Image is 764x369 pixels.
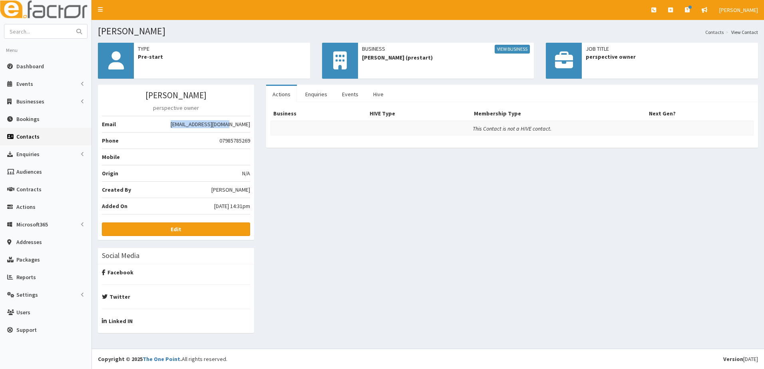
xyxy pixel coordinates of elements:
[16,274,36,281] span: Reports
[138,45,306,53] span: Type
[143,355,180,363] a: The One Point
[719,6,758,14] span: [PERSON_NAME]
[16,80,33,87] span: Events
[102,269,133,276] strong: Facebook
[102,104,250,112] p: perspective owner
[102,317,133,325] strong: Linked IN
[724,29,758,36] li: View Contact
[16,168,42,175] span: Audiences
[16,98,44,105] span: Businesses
[102,137,119,144] b: Phone
[16,203,36,210] span: Actions
[270,106,367,121] th: Business
[473,125,551,132] i: This Contact is not a HIVE contact.
[219,137,250,145] span: 07985785269
[214,202,250,210] span: [DATE] 14:31pm
[16,133,40,140] span: Contacts
[646,106,754,121] th: Next Gen?
[102,91,250,100] h3: [PERSON_NAME]
[102,202,127,210] b: Added On
[102,170,118,177] b: Origin
[16,256,40,263] span: Packages
[16,63,44,70] span: Dashboard
[362,45,530,54] span: Business
[495,45,530,54] a: View Business
[4,24,72,38] input: Search...
[171,226,181,233] b: Edit
[211,186,250,194] span: [PERSON_NAME]
[102,121,116,128] b: Email
[16,238,42,246] span: Addresses
[336,86,365,103] a: Events
[367,86,390,103] a: Hive
[16,309,30,316] span: Users
[16,221,48,228] span: Microsoft365
[102,153,120,161] b: Mobile
[102,186,131,193] b: Created By
[16,186,42,193] span: Contracts
[102,252,139,259] h3: Social Media
[366,106,471,121] th: HIVE Type
[723,355,758,363] div: [DATE]
[723,355,743,363] b: Version
[102,293,130,300] strong: Twitter
[16,326,37,333] span: Support
[102,222,250,236] a: Edit
[471,106,646,121] th: Membership Type
[16,115,40,123] span: Bookings
[16,291,38,298] span: Settings
[171,120,250,128] span: [EMAIL_ADDRESS][DOMAIN_NAME]
[586,53,754,61] span: perspective owner
[92,349,764,369] footer: All rights reserved.
[98,26,758,36] h1: [PERSON_NAME]
[266,86,297,103] a: Actions
[586,45,754,53] span: Job Title
[242,169,250,177] span: N/A
[299,86,334,103] a: Enquiries
[138,53,306,61] span: Pre-start
[705,29,724,36] a: Contacts
[98,355,182,363] strong: Copyright © 2025 .
[362,54,530,61] span: [PERSON_NAME] (prestart)
[16,151,40,158] span: Enquiries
